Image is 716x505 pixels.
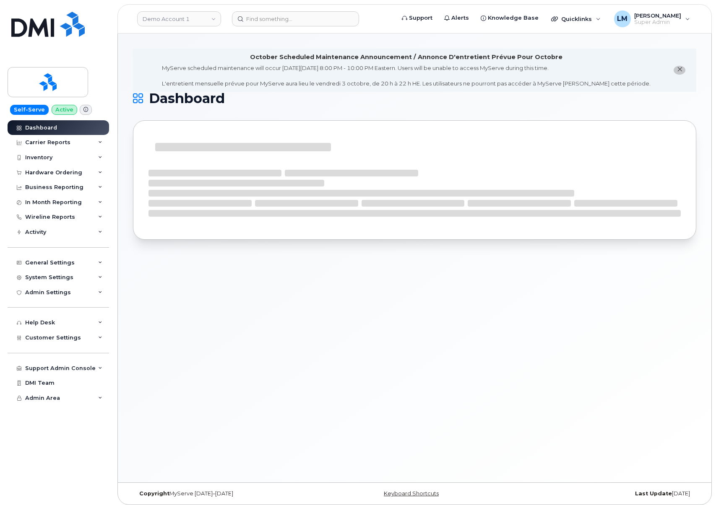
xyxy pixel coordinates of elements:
[674,66,685,75] button: close notification
[508,490,696,497] div: [DATE]
[250,53,562,62] div: October Scheduled Maintenance Announcement / Annonce D'entretient Prévue Pour Octobre
[149,92,225,105] span: Dashboard
[139,490,169,497] strong: Copyright
[162,64,651,88] div: MyServe scheduled maintenance will occur [DATE][DATE] 8:00 PM - 10:00 PM Eastern. Users will be u...
[133,490,321,497] div: MyServe [DATE]–[DATE]
[635,490,672,497] strong: Last Update
[384,490,439,497] a: Keyboard Shortcuts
